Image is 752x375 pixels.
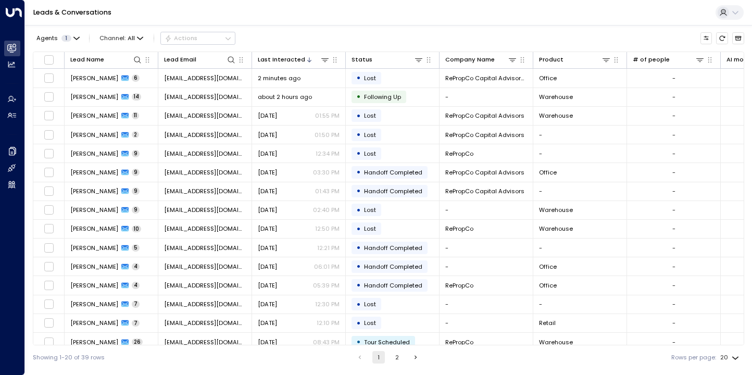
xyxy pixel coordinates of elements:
[315,131,340,139] p: 01:50 PM
[44,223,54,234] span: Toggle select row
[70,338,118,346] span: Brian Whitmer
[258,244,277,252] span: Jul 11, 2025
[539,338,573,346] span: Warehouse
[44,73,54,83] span: Toggle select row
[364,300,376,308] span: Lost
[258,224,277,233] span: Jul 28, 2025
[672,224,675,233] div: -
[672,244,675,252] div: -
[132,339,143,346] span: 26
[356,109,361,123] div: •
[258,338,277,346] span: Jun 19, 2025
[164,300,246,308] span: lquinn1726@gmail.com
[316,149,340,158] p: 12:34 PM
[44,148,54,159] span: Toggle select row
[440,314,533,332] td: -
[445,111,524,120] span: RePropCo Capital Advisors
[96,32,147,44] span: Channel:
[364,338,410,346] span: Tour Scheduled
[356,90,361,104] div: •
[164,55,236,65] div: Lead Email
[672,338,675,346] div: -
[364,149,376,158] span: Lost
[672,74,675,82] div: -
[672,168,675,177] div: -
[356,184,361,198] div: •
[164,55,196,65] div: Lead Email
[164,319,246,327] span: lquinn1726@gmail.com
[164,224,246,233] span: bwhitmer@repropco.com
[533,126,627,144] td: -
[132,131,139,139] span: 2
[132,93,141,101] span: 14
[132,263,140,270] span: 4
[132,206,140,214] span: 9
[132,187,140,195] span: 9
[70,206,118,214] span: Lucas Quinn
[132,74,140,82] span: 6
[315,111,340,120] p: 01:55 PM
[356,278,361,292] div: •
[539,55,611,65] div: Product
[445,55,517,65] div: Company Name
[720,351,741,364] div: 20
[44,280,54,291] span: Toggle select row
[70,111,118,120] span: RJ Fischer
[132,301,140,308] span: 7
[539,93,573,101] span: Warehouse
[164,93,246,101] span: lquinn1726@gmail.com
[128,35,135,42] span: All
[445,131,524,139] span: RePropCo Capital Advisors
[672,149,675,158] div: -
[70,168,118,177] span: RJ Fischer
[716,32,728,44] span: Refresh
[70,55,142,65] div: Lead Name
[440,239,533,257] td: -
[44,299,54,309] span: Toggle select row
[440,88,533,106] td: -
[132,226,141,233] span: 10
[132,112,139,119] span: 11
[70,300,118,308] span: Lucas Quinn
[258,281,277,290] span: Jul 10, 2025
[70,131,118,139] span: RJ Fischer
[364,281,422,290] span: Handoff Completed
[315,224,340,233] p: 12:50 PM
[533,295,627,314] td: -
[364,262,422,271] span: Handoff Completed
[70,187,118,195] span: RJ Fischer
[672,187,675,195] div: -
[160,32,235,44] button: Actions
[132,169,140,176] span: 9
[445,55,495,65] div: Company Name
[258,300,277,308] span: Jun 30, 2025
[633,55,670,65] div: # of people
[44,110,54,121] span: Toggle select row
[70,74,118,82] span: Aislinn Cholet
[364,168,422,177] span: Handoff Completed
[440,295,533,314] td: -
[96,32,147,44] button: Channel:All
[70,281,118,290] span: Brian Whitmer
[364,224,376,233] span: Lost
[164,111,246,120] span: rfischer@repropco.com
[44,261,54,272] span: Toggle select row
[445,187,524,195] span: RePropCo Capital Advisors
[440,257,533,276] td: -
[44,337,54,347] span: Toggle select row
[445,149,473,158] span: RePropCo
[732,32,744,44] button: Archived Leads
[164,168,246,177] span: rfischer@repropco.com
[356,316,361,330] div: •
[539,111,573,120] span: Warehouse
[258,187,277,195] span: Aug 11, 2025
[258,55,330,65] div: Last Interacted
[313,281,340,290] p: 05:39 PM
[44,186,54,196] span: Toggle select row
[364,319,376,327] span: Lost
[70,55,104,65] div: Lead Name
[539,74,557,82] span: Office
[445,74,527,82] span: RePropCo Capital Advisors - RePropCo Homes
[672,300,675,308] div: -
[353,351,422,364] nav: pagination navigation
